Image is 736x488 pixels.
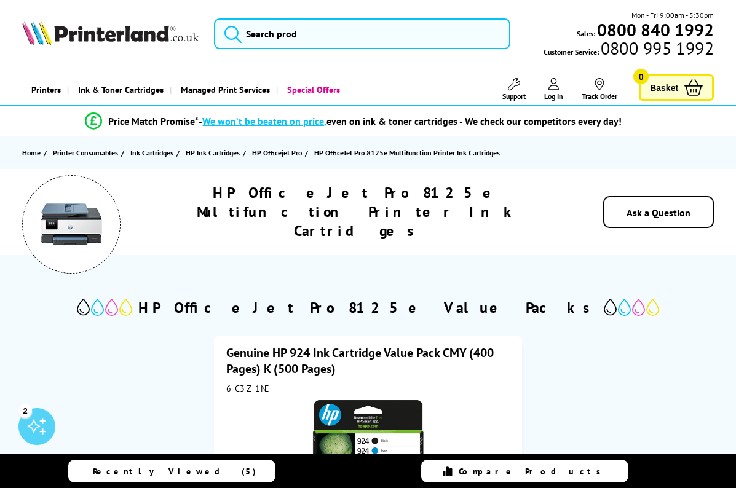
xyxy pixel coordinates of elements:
[595,24,714,36] a: 0800 840 1992
[226,383,510,394] div: 6C3Z1NE
[78,74,164,105] span: Ink & Toner Cartridges
[252,146,302,159] span: HP Officejet Pro
[202,115,326,127] span: We won’t be beaten on price,
[22,146,44,159] a: Home
[582,78,617,101] a: Track Order
[252,146,305,159] a: HP Officejet Pro
[544,42,714,58] span: Customer Service:
[597,18,714,41] b: 0800 840 1992
[459,466,607,477] span: Compare Products
[631,9,714,21] span: Mon - Fri 9:00am - 5:30pm
[93,466,256,477] span: Recently Viewed (5)
[22,74,67,105] a: Printers
[577,28,595,39] span: Sales:
[639,74,714,101] a: Basket 0
[627,207,690,219] a: Ask a Question
[130,146,176,159] a: Ink Cartridges
[53,146,121,159] a: Printer Consumables
[67,74,170,105] a: Ink & Toner Cartridges
[170,74,276,105] a: Managed Print Services
[544,78,563,101] a: Log In
[53,146,118,159] span: Printer Consumables
[226,345,494,377] a: Genuine HP 924 Ink Cartridge Value Pack CMY (400 Pages) K (500 Pages)
[650,79,678,96] span: Basket
[22,20,199,45] img: Printerland Logo
[18,404,32,417] div: 2
[130,146,173,159] span: Ink Cartridges
[108,115,199,127] span: Price Match Promise*
[22,20,199,48] a: Printerland Logo
[214,18,510,49] input: Search prod
[599,42,714,54] span: 0800 995 1992
[41,194,102,255] img: HP OfficeJet Pro 8125e Multifunction Printer Ink Cartridges
[633,69,649,84] span: 0
[544,92,563,101] span: Log In
[199,115,622,127] div: - even on ink & toner cartridges - We check our competitors every day!
[186,146,240,159] span: HP Ink Cartridges
[138,298,598,317] h2: HP OfficeJet Pro 8125e Value Packs
[276,74,346,105] a: Special Offers
[421,460,628,482] a: Compare Products
[6,111,701,132] li: modal_Promise
[502,92,526,101] span: Support
[147,183,569,240] h1: HP OfficeJet Pro 8125e Multifunction Printer Ink Cartridges
[186,146,243,159] a: HP Ink Cartridges
[314,148,500,157] span: HP OfficeJet Pro 8125e Multifunction Printer Ink Cartridges
[68,460,275,482] a: Recently Viewed (5)
[502,78,526,101] a: Support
